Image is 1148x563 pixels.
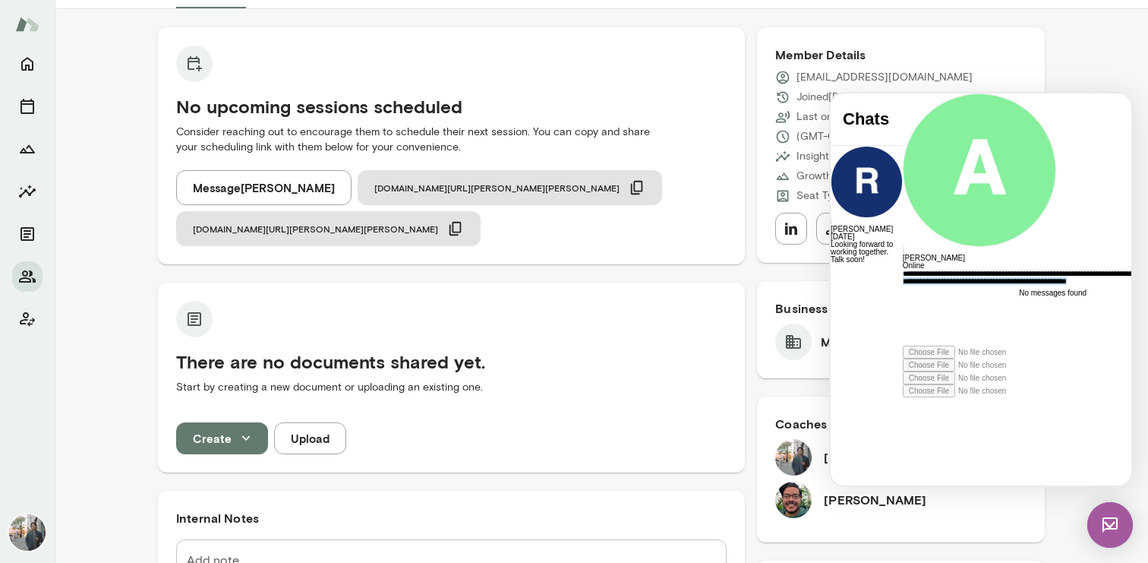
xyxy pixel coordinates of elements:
div: Attach audio [72,265,347,278]
button: Documents [12,219,43,249]
p: Last online [DATE] [796,109,882,125]
p: (GMT-07:00) [GEOGRAPHIC_DATA] [796,129,972,144]
button: Growth Plan [12,134,43,164]
button: Create [176,422,268,454]
h6: Internal Notes [176,509,727,527]
div: Attach file [72,291,347,304]
h6: M13 [821,333,844,351]
h6: [PERSON_NAME] [824,448,926,467]
h6: [PERSON_NAME] [72,161,347,169]
img: Mike Valdez Landeros [775,482,812,518]
h5: There are no documents shared yet. [176,350,727,374]
button: Home [12,49,43,79]
button: Client app [12,304,43,334]
p: No messages found [188,196,256,204]
h6: Member Details [775,46,1027,64]
button: Message[PERSON_NAME] [176,170,352,205]
p: Growth Plan: Not Started [796,169,916,184]
div: Attach image [72,278,347,291]
button: Insights [12,176,43,207]
span: [DOMAIN_NAME][URL][PERSON_NAME][PERSON_NAME] [374,182,620,194]
button: [DOMAIN_NAME][URL][PERSON_NAME][PERSON_NAME] [358,170,662,205]
img: Gene Lee [775,439,812,476]
button: Members [12,261,43,292]
span: [DOMAIN_NAME][URL][PERSON_NAME][PERSON_NAME] [193,223,438,235]
p: Insights Status: Unsent [796,149,906,164]
img: Mento [15,10,39,39]
p: Joined [DATE] [796,90,861,105]
button: [DOMAIN_NAME][URL][PERSON_NAME][PERSON_NAME] [176,211,481,246]
button: Upload [274,422,346,454]
h5: No upcoming sessions scheduled [176,94,727,119]
span: Online [72,168,94,176]
h4: Chats [12,16,60,36]
p: Start by creating a new document or uploading an existing one. [176,380,727,395]
h6: Business Plan [775,299,1027,318]
button: Sessions [12,91,43,122]
h6: [PERSON_NAME] [824,491,926,509]
p: [EMAIL_ADDRESS][DOMAIN_NAME] [796,70,973,85]
p: Consider reaching out to encourage them to schedule their next session. You can copy and share yo... [176,125,727,155]
img: Gene Lee [9,514,46,551]
h6: Coaches [775,415,1027,433]
div: Attach video [72,252,347,265]
p: Seat Type: Standard/Leadership [796,188,951,204]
